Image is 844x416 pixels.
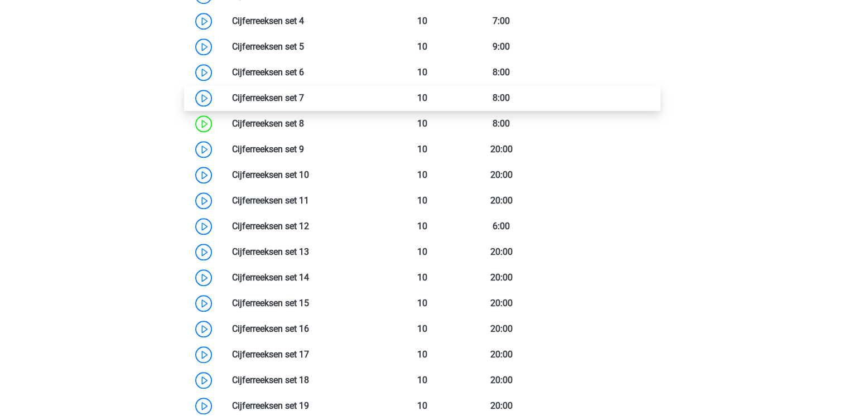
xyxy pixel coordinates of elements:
[224,297,383,310] div: Cijferreeksen set 15
[224,194,383,207] div: Cijferreeksen set 11
[224,399,383,413] div: Cijferreeksen set 19
[224,40,383,54] div: Cijferreeksen set 5
[224,14,383,28] div: Cijferreeksen set 4
[224,245,383,259] div: Cijferreeksen set 13
[224,91,383,105] div: Cijferreeksen set 7
[224,374,383,387] div: Cijferreeksen set 18
[224,117,383,130] div: Cijferreeksen set 8
[224,271,383,284] div: Cijferreeksen set 14
[224,220,383,233] div: Cijferreeksen set 12
[224,322,383,336] div: Cijferreeksen set 16
[224,168,383,182] div: Cijferreeksen set 10
[224,143,383,156] div: Cijferreeksen set 9
[224,66,383,79] div: Cijferreeksen set 6
[224,348,383,361] div: Cijferreeksen set 17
